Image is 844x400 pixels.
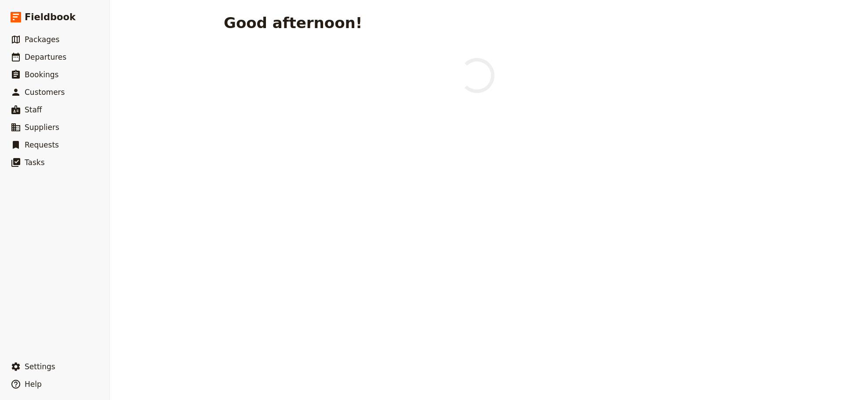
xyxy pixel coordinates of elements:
span: Requests [25,141,59,149]
span: Tasks [25,158,45,167]
span: Suppliers [25,123,59,132]
span: Departures [25,53,66,61]
span: Fieldbook [25,11,76,24]
span: Packages [25,35,59,44]
span: Bookings [25,70,58,79]
h1: Good afternoon! [224,14,362,32]
span: Help [25,380,42,389]
span: Staff [25,105,42,114]
span: Settings [25,362,55,371]
span: Customers [25,88,65,97]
